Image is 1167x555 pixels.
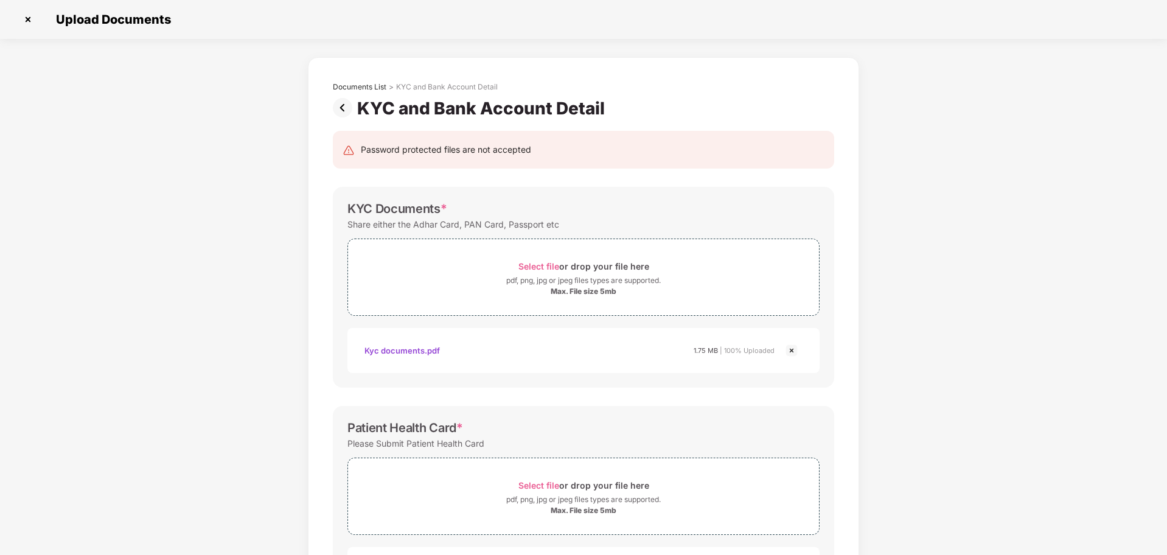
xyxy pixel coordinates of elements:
[348,248,819,306] span: Select fileor drop your file herepdf, png, jpg or jpeg files types are supported.Max. File size 5mb
[518,258,649,274] div: or drop your file here
[333,98,357,117] img: svg+xml;base64,PHN2ZyBpZD0iUHJldi0zMngzMiIgeG1sbnM9Imh0dHA6Ly93d3cudzMub3JnLzIwMDAvc3ZnIiB3aWR0aD...
[396,82,498,92] div: KYC and Bank Account Detail
[348,467,819,525] span: Select fileor drop your file herepdf, png, jpg or jpeg files types are supported.Max. File size 5mb
[44,12,177,27] span: Upload Documents
[506,274,661,287] div: pdf, png, jpg or jpeg files types are supported.
[389,82,394,92] div: >
[518,477,649,494] div: or drop your file here
[347,435,484,452] div: Please Submit Patient Health Card
[694,346,718,355] span: 1.75 MB
[551,506,616,515] div: Max. File size 5mb
[720,346,775,355] span: | 100% Uploaded
[347,201,447,216] div: KYC Documents
[506,494,661,506] div: pdf, png, jpg or jpeg files types are supported.
[18,10,38,29] img: svg+xml;base64,PHN2ZyBpZD0iQ3Jvc3MtMzJ4MzIiIHhtbG5zPSJodHRwOi8vd3d3LnczLm9yZy8yMDAwL3N2ZyIgd2lkdG...
[518,261,559,271] span: Select file
[784,343,799,358] img: svg+xml;base64,PHN2ZyBpZD0iQ3Jvc3MtMjR4MjQiIHhtbG5zPSJodHRwOi8vd3d3LnczLm9yZy8yMDAwL3N2ZyIgd2lkdG...
[357,98,610,119] div: KYC and Bank Account Detail
[518,480,559,490] span: Select file
[347,421,463,435] div: Patient Health Card
[551,287,616,296] div: Max. File size 5mb
[347,216,559,232] div: Share either the Adhar Card, PAN Card, Passport etc
[333,82,386,92] div: Documents List
[364,340,440,361] div: Kyc documents.pdf
[361,143,531,156] div: Password protected files are not accepted
[343,144,355,156] img: svg+xml;base64,PHN2ZyB4bWxucz0iaHR0cDovL3d3dy53My5vcmcvMjAwMC9zdmciIHdpZHRoPSIyNCIgaGVpZ2h0PSIyNC...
